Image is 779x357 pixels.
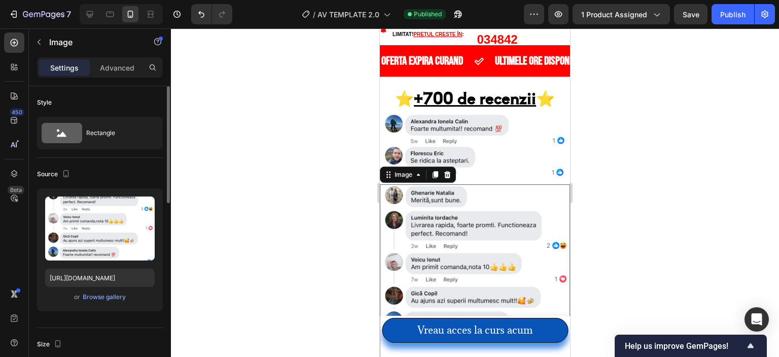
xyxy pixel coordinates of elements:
[83,293,126,302] div: Browse gallery
[45,269,155,287] input: https://example.com/image.jpg
[414,10,442,19] span: Published
[581,9,647,20] span: 1 product assigned
[97,2,111,20] div: 03
[674,4,707,24] button: Save
[317,9,379,20] span: AV TEMPLATE 2.0
[683,10,699,19] span: Save
[124,2,138,20] div: 42
[100,62,134,73] p: Advanced
[625,340,757,352] button: Show survey - Help us improve GemPages!
[720,9,746,20] div: Publish
[66,8,71,20] p: 7
[37,168,72,181] div: Source
[712,4,754,24] button: Publish
[4,4,76,24] button: 7
[34,58,156,80] u: +700 de recenzii
[37,338,64,351] div: Size
[380,28,570,357] iframe: Design area
[10,108,24,116] div: 450
[111,2,124,20] div: 48
[191,4,232,24] div: Undo/Redo
[625,341,745,351] span: Help us improve GemPages!
[573,4,670,24] button: 1 product assigned
[82,292,126,302] button: Browse gallery
[33,3,82,9] u: PREȚUL CREȘTE ÎN
[745,307,769,332] div: Open Intercom Messenger
[49,36,135,48] p: Image
[45,197,155,261] img: preview-image
[8,186,24,194] div: Beta
[37,98,52,107] div: Style
[86,121,148,145] div: Rectangle
[2,28,83,37] p: OFERTA EXPIRA CURAND
[50,62,79,73] p: Settings
[13,142,34,151] div: Image
[74,291,80,303] span: or
[115,28,206,37] p: ULTIMELE ore DISPONIBILE
[313,9,315,20] span: /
